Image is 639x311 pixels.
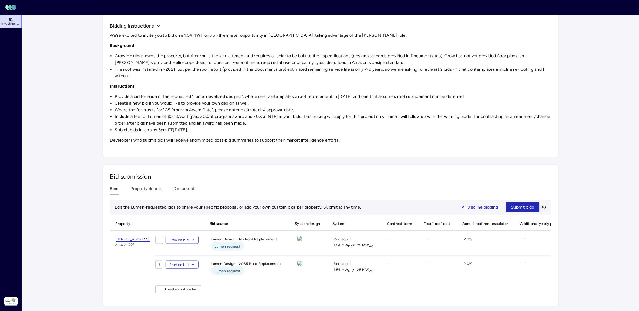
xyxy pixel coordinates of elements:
[348,244,353,248] sub: DC
[348,269,353,273] sub: DC
[369,269,374,273] sub: AC
[334,242,374,248] span: 1.54 MW / 1.25 MW
[511,204,534,211] span: Submit bids
[115,66,551,79] li: The roof was installed in ~2021, but per the roof report (provided in the Documents tab) estimate...
[110,173,151,180] span: Bid submission
[215,268,241,274] span: Lumen request
[215,243,241,249] span: Lumen request
[517,217,571,230] span: Additional yearly payments
[206,261,286,275] div: Lumen Design - 2035 Roof Replacement
[206,236,286,251] div: Lumen Design - No Roof Replacement
[420,236,454,251] div: —
[329,217,378,230] span: System
[115,107,551,113] li: Where the form asks for "CS Program Award Date", please enter estimated IX approval date.
[170,237,189,243] span: Provide bid
[110,84,135,89] strong: Instructions
[291,217,324,230] span: System design
[334,261,348,267] span: Rooftop
[1,22,19,25] span: Investments
[420,217,454,230] span: Year 1 roof rent
[166,261,199,269] button: Provide bid
[115,113,551,127] li: Include a fee for Lumen of $0.13/watt (paid 30% at program award and 70% at NTP) in your bids. Th...
[110,32,551,39] p: We're excited to invite you to bid on a 1.54MW front-of-the-meter opportunity in [GEOGRAPHIC_DATA...
[206,217,286,230] span: Bid source
[155,285,201,293] button: Create custom bid
[459,261,512,275] div: 2.0%
[115,127,551,133] li: Submit bids in-app by 5pm PT[DATE].
[174,186,197,195] button: Documents
[456,202,503,212] button: Decline bidding
[383,236,415,251] div: —
[110,22,161,30] button: Bidding instructions
[110,186,119,195] button: Bids
[297,236,302,241] img: view
[116,237,150,242] span: [STREET_ADDRESS]
[383,217,415,230] span: Contract term
[420,261,454,275] div: —
[110,137,551,144] p: Developers who submit bids will receive anonymized post-bid summaries to support their market int...
[116,242,150,247] span: Amazon DDP1
[115,93,551,100] li: Provide a bid for each of the requested "Lumen levelized designs", where one contemplates a roof ...
[115,100,551,107] li: Create a new bid if you would like to provide your own design as well.
[369,244,374,248] sub: AC
[383,261,415,275] div: —
[517,236,571,251] div: —
[110,217,155,230] span: Property
[468,204,498,211] span: Decline bidding
[334,267,374,273] span: 1.54 MW / 1.25 MW
[459,217,512,230] span: Annual roof rent escalator
[4,294,18,309] img: Solar Landscape
[170,262,189,268] span: Provide bid
[165,286,197,292] span: Create custom bid
[334,236,348,242] span: Rooftop
[116,236,150,242] a: [STREET_ADDRESS]
[506,202,540,212] button: Submit bids
[131,186,162,195] button: Property details
[110,22,154,30] span: Bidding instructions
[517,261,571,275] div: —
[459,236,512,251] div: 2.0%
[115,53,551,66] li: Crow Holdings owns the property, but Amazon is the single tenant and requires all solar to be bui...
[297,261,302,266] img: view
[115,205,361,210] span: Edit the Lumen-requested bids to share your specific proposal, or add your own custom bids per pr...
[166,236,199,244] button: Provide bid
[110,43,134,48] strong: Background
